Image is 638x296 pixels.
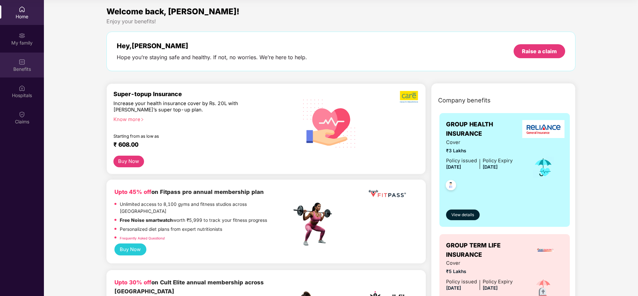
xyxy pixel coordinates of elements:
[446,259,513,267] span: Cover
[446,268,513,275] span: ₹5 Lakhs
[113,100,263,113] div: Increase your health insurance cover by Rs. 20L with [PERSON_NAME]’s super top-up plan.
[114,279,264,294] b: on Cult Elite annual membership across [GEOGRAPHIC_DATA]
[446,241,528,260] span: GROUP TERM LIFE INSURANCE
[19,6,25,13] img: svg+xml;base64,PHN2ZyBpZD0iSG9tZSIgeG1sbnM9Imh0dHA6Ly93d3cudzMub3JnLzIwMDAvc3ZnIiB3aWR0aD0iMjAiIG...
[291,201,338,247] img: fpp.png
[446,157,477,165] div: Policy issued
[522,120,564,138] img: insurerLogo
[113,141,285,149] div: ₹ 608.00
[522,48,557,55] div: Raise a claim
[446,147,513,155] span: ₹3 Lakhs
[367,188,407,200] img: fppp.png
[19,59,25,65] img: svg+xml;base64,PHN2ZyBpZD0iQmVuZWZpdHMiIHhtbG5zPSJodHRwOi8vd3d3LnczLm9yZy8yMDAwL3N2ZyIgd2lkdGg9Ij...
[19,32,25,39] img: svg+xml;base64,PHN2ZyB3aWR0aD0iMjAiIGhlaWdodD0iMjAiIHZpZXdCb3g9IjAgMCAyMCAyMCIgZmlsbD0ibm9uZSIgeG...
[117,42,307,50] div: Hey, [PERSON_NAME]
[117,54,307,61] div: Hope you’re staying safe and healthy. If not, no worries. We’re here to help.
[140,118,144,121] span: right
[298,91,361,155] img: svg+xml;base64,PHN2ZyB4bWxucz0iaHR0cDovL3d3dy53My5vcmcvMjAwMC9zdmciIHhtbG5zOnhsaW5rPSJodHRwOi8vd3...
[114,279,151,286] b: Upto 30% off
[114,189,264,195] b: on Fitpass pro annual membership plan
[483,157,513,165] div: Policy Expiry
[114,243,146,256] button: Buy Now
[19,111,25,118] img: svg+xml;base64,PHN2ZyBpZD0iQ2xhaW0iIHhtbG5zPSJodHRwOi8vd3d3LnczLm9yZy8yMDAwL3N2ZyIgd2lkdGg9IjIwIi...
[483,164,498,170] span: [DATE]
[446,120,524,139] span: GROUP HEALTH INSURANCE
[446,285,461,291] span: [DATE]
[113,90,292,97] div: Super-topup Insurance
[438,96,491,105] span: Company benefits
[400,90,419,103] img: b5dec4f62d2307b9de63beb79f102df3.png
[483,285,498,291] span: [DATE]
[120,226,222,233] p: Personalized diet plans from expert nutritionists
[113,116,288,121] div: Know more
[451,212,474,218] span: View details
[446,164,461,170] span: [DATE]
[114,189,151,195] b: Upto 45% off
[113,134,263,138] div: Starting from as low as
[113,156,144,167] button: Buy Now
[483,278,513,286] div: Policy Expiry
[446,278,477,286] div: Policy issued
[120,217,267,224] p: worth ₹5,999 to track your fitness progress
[106,7,239,16] span: Welcome back, [PERSON_NAME]!
[19,85,25,91] img: svg+xml;base64,PHN2ZyBpZD0iSG9zcGl0YWxzIiB4bWxucz0iaHR0cDovL3d3dy53My5vcmcvMjAwMC9zdmciIHdpZHRoPS...
[537,241,555,259] img: insurerLogo
[120,218,173,223] strong: Free Noise smartwatch
[533,156,554,178] img: icon
[446,210,480,220] button: View details
[443,178,459,194] img: svg+xml;base64,PHN2ZyB4bWxucz0iaHR0cDovL3d3dy53My5vcmcvMjAwMC9zdmciIHdpZHRoPSI0OC45NDMiIGhlaWdodD...
[120,201,291,215] p: Unlimited access to 8,100 gyms and fitness studios across [GEOGRAPHIC_DATA]
[446,139,513,146] span: Cover
[120,236,165,240] a: Frequently Asked Questions!
[106,18,576,25] div: Enjoy your benefits!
